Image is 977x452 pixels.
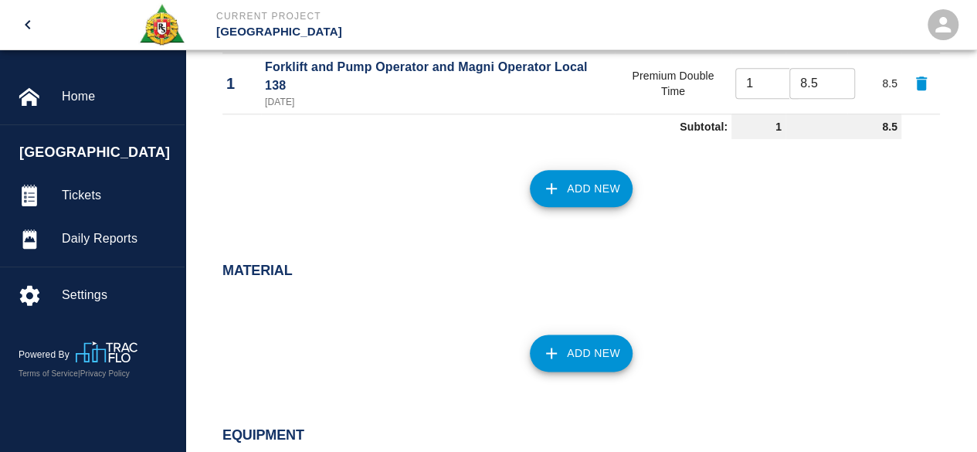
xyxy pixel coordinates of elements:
span: [GEOGRAPHIC_DATA] [19,142,177,163]
img: Roger & Sons Concrete [138,3,185,46]
p: Forklift and Pump Operator and Magni Operator Local 138 [265,58,611,95]
p: Current Project [216,9,572,23]
span: Daily Reports [62,229,172,248]
p: 1 [226,72,257,95]
td: Premium Double Time [615,53,731,114]
h2: Equipment [222,427,940,444]
p: Powered By [19,348,76,362]
td: Subtotal: [222,114,731,139]
iframe: Chat Widget [900,378,977,452]
a: Terms of Service [19,369,78,378]
p: [GEOGRAPHIC_DATA] [216,23,572,41]
span: Tickets [62,186,172,205]
a: Privacy Policy [80,369,130,378]
td: 8.5 [785,114,901,139]
span: Settings [62,286,172,304]
button: Add New [530,335,633,372]
button: Add New [530,170,633,207]
button: open drawer [9,6,46,43]
td: 8.5 [847,53,901,114]
span: Home [62,87,172,106]
h2: Material [222,263,940,280]
img: TracFlo [76,342,137,362]
span: | [78,369,80,378]
td: 1 [731,114,785,139]
p: [DATE] [265,95,611,109]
